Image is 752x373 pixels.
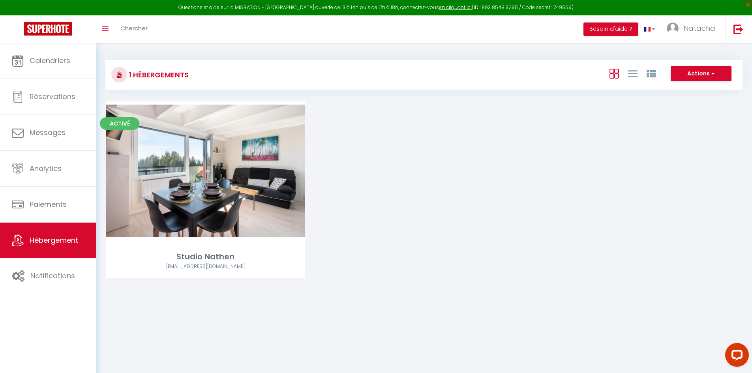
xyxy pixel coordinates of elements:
[609,67,619,80] a: Vue en Box
[100,117,139,130] span: Activé
[30,199,67,209] span: Paiements
[30,127,66,137] span: Messages
[127,66,189,84] h3: 1 Hébergements
[182,163,229,179] a: Editer
[439,4,472,11] a: en cliquant ici
[30,163,62,173] span: Analytics
[647,67,656,80] a: Vue par Groupe
[120,24,148,32] span: Chercher
[30,56,70,66] span: Calendriers
[30,271,75,281] span: Notifications
[671,66,731,82] button: Actions
[24,22,72,36] img: Super Booking
[583,22,638,36] button: Besoin d'aide ?
[114,15,154,43] a: Chercher
[733,24,743,34] img: logout
[30,235,78,245] span: Hébergement
[667,22,679,34] img: ...
[684,23,715,33] span: Natacha
[106,263,305,270] div: Airbnb
[106,251,305,263] div: Studio Nathen
[30,92,75,101] span: Réservations
[719,340,752,373] iframe: LiveChat chat widget
[628,67,638,80] a: Vue en Liste
[661,15,725,43] a: ... Natacha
